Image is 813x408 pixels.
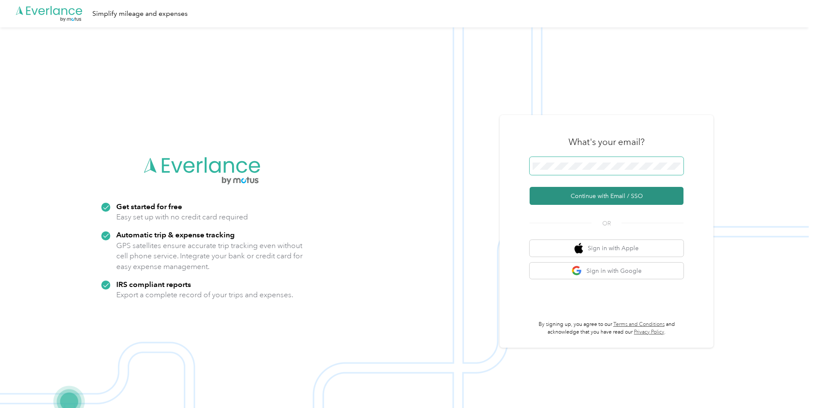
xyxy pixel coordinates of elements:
[613,321,665,328] a: Terms and Conditions
[116,290,293,300] p: Export a complete record of your trips and expenses.
[574,243,583,254] img: apple logo
[571,266,582,276] img: google logo
[530,240,683,257] button: apple logoSign in with Apple
[592,219,622,228] span: OR
[569,136,645,148] h3: What's your email?
[530,263,683,279] button: google logoSign in with Google
[116,202,182,211] strong: Get started for free
[116,240,303,272] p: GPS satellites ensure accurate trip tracking even without cell phone service. Integrate your bank...
[116,230,235,239] strong: Automatic trip & expense tracking
[116,280,191,289] strong: IRS compliant reports
[530,321,683,336] p: By signing up, you agree to our and acknowledge that you have read our .
[92,9,188,19] div: Simplify mileage and expenses
[116,212,248,222] p: Easy set up with no credit card required
[634,329,664,335] a: Privacy Policy
[530,187,683,205] button: Continue with Email / SSO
